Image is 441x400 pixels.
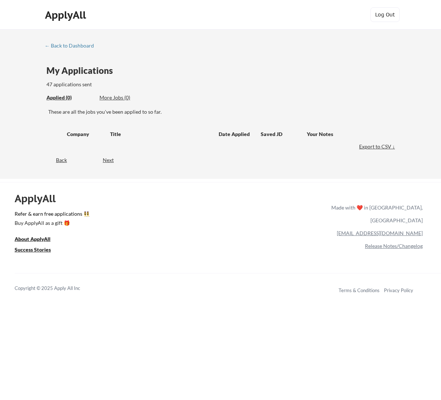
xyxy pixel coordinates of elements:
div: Buy ApplyAll as a gift 🎁 [15,220,88,226]
div: Export to CSV ↓ [359,143,397,150]
a: Release Notes/Changelog [365,243,423,249]
u: Success Stories [15,246,51,253]
a: Success Stories [15,246,61,255]
button: Log Out [370,7,400,22]
div: Made with ❤️ in [GEOGRAPHIC_DATA], [GEOGRAPHIC_DATA] [328,201,423,227]
a: Privacy Policy [384,287,413,293]
div: ApplyAll [45,9,88,21]
a: [EMAIL_ADDRESS][DOMAIN_NAME] [337,230,423,236]
div: More Jobs (0) [99,94,153,101]
div: Title [110,131,212,138]
div: My Applications [46,66,119,75]
div: These are all the jobs you've been applied to so far. [46,94,94,102]
a: About ApplyAll [15,235,61,244]
a: Buy ApplyAll as a gift 🎁 [15,219,88,228]
div: ApplyAll [15,192,64,205]
a: ← Back to Dashboard [45,43,99,50]
div: Company [67,131,103,138]
div: These are job applications we think you'd be a good fit for, but couldn't apply you to automatica... [99,94,153,102]
div: Applied (0) [46,94,94,101]
div: Your Notes [307,131,390,138]
div: Date Applied [219,131,251,138]
a: Terms & Conditions [339,287,380,293]
div: Saved JD [261,127,307,140]
div: These are all the jobs you've been applied to so far. [48,108,397,116]
div: Copyright © 2025 Apply All Inc [15,285,99,292]
u: About ApplyAll [15,236,50,242]
div: Next [103,156,122,164]
div: 47 applications sent [46,81,188,88]
div: ← Back to Dashboard [45,43,99,48]
a: Refer & earn free applications 👯‍♀️ [15,211,178,219]
div: Back [45,156,67,164]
